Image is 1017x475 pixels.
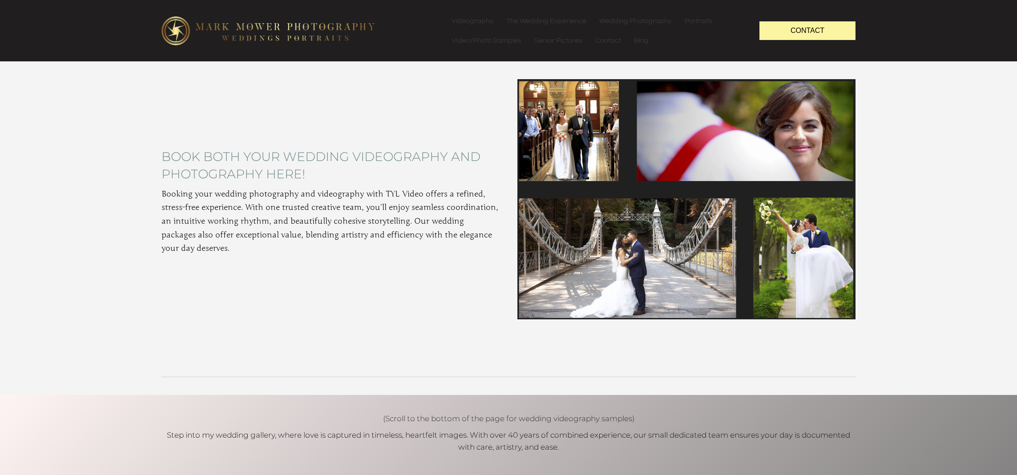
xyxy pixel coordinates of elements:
[500,11,593,31] a: The Wedding Experience
[445,11,742,50] nav: Menu
[628,31,655,50] a: Blog
[161,187,500,255] p: Booking your wedding photography and videography with TYL Video offers a refined, stress-free exp...
[446,31,528,50] a: Video/Photo Samples
[528,31,589,50] a: Senior Pictures
[678,11,718,31] a: Portraits
[759,21,856,40] a: Contact
[161,429,856,453] p: Step into my wedding gallery, where love is captured in timeless, heartfelt images. With over 40 ...
[445,11,500,31] a: Videography
[161,16,375,45] img: logo-edit1
[517,79,856,319] img: wedding photographs from around Pittsburgh
[593,11,678,31] a: Wedding Photography
[791,27,824,34] span: Contact
[383,414,634,423] span: (Scroll to the bottom of the page for wedding videography samples)
[589,31,627,50] a: Contact
[161,148,500,183] span: Book both your wedding videography and photography here!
